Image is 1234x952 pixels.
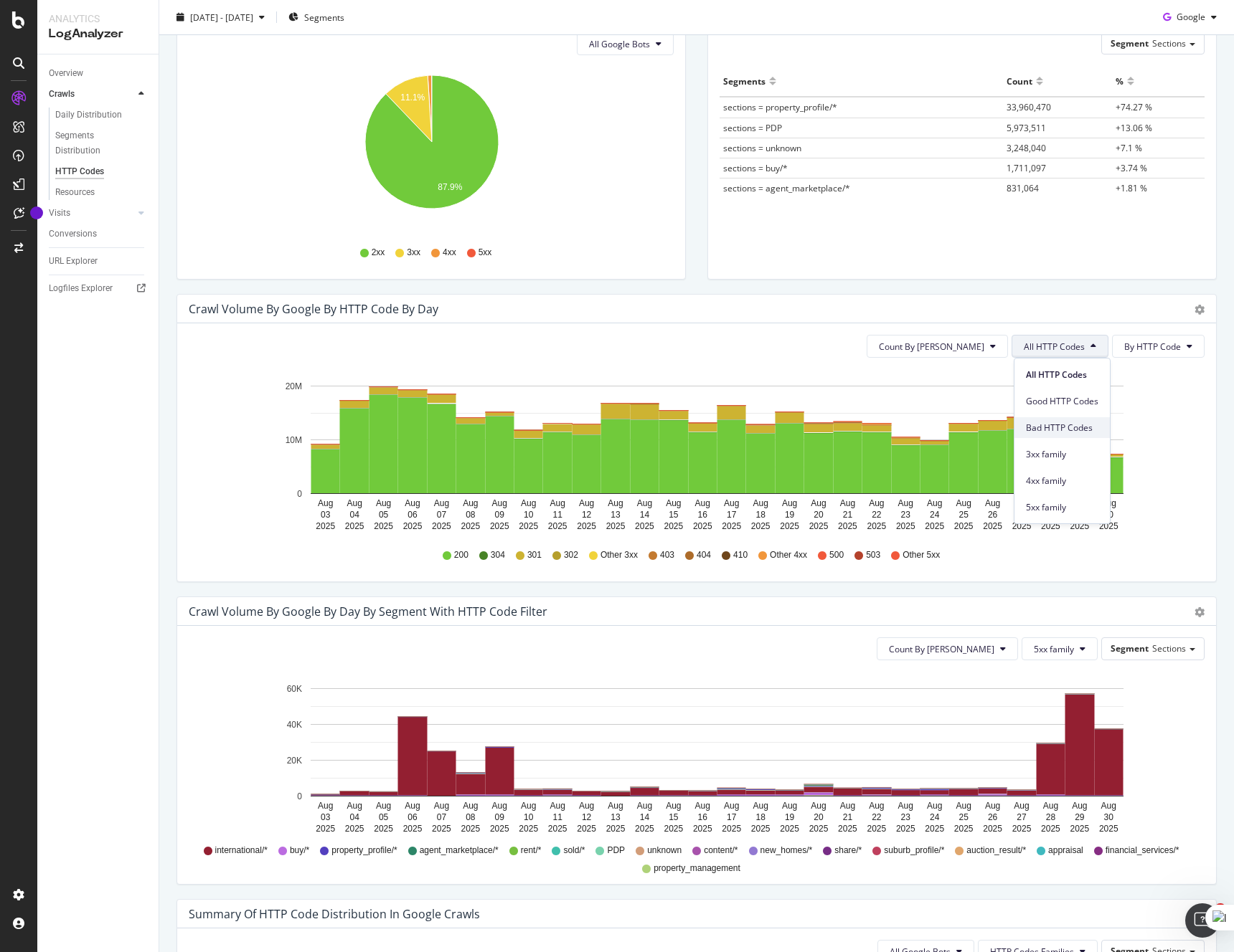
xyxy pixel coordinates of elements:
text: 2025 [838,521,857,531]
text: 15 [669,510,679,520]
span: +7.1 % [1116,142,1142,154]
text: Aug [956,498,971,508]
text: Aug [927,801,942,811]
text: Aug [434,801,449,811]
text: 2025 [809,824,829,834]
div: % [1116,70,1124,92]
text: 25 [959,812,969,822]
text: 2025 [925,521,944,531]
text: 2025 [345,824,364,834]
text: Aug [376,801,391,811]
span: 503 [866,549,880,561]
span: property_management [654,862,740,875]
span: All HTTP Codes [1026,368,1098,381]
text: 2025 [490,521,509,531]
text: 2025 [548,824,567,834]
svg: A chart. [189,67,674,233]
text: 11 [552,812,562,822]
iframe: Intercom live chat [1185,903,1220,938]
div: Daily Distribution [55,108,122,123]
span: 1 [1215,903,1226,915]
text: 06 [408,812,418,822]
span: financial_services/* [1106,844,1179,857]
text: 2025 [432,824,451,834]
span: Google [1177,11,1205,23]
text: 25 [959,510,969,520]
div: gear [1195,607,1205,617]
text: Aug [782,498,797,508]
span: 5xx family [1026,501,1098,514]
span: 404 [697,549,711,561]
text: 2025 [316,824,335,834]
span: sections = PDP [723,122,782,134]
text: 24 [930,812,940,822]
span: sold/* [563,844,585,857]
div: Segments Distribution [55,128,135,158]
text: 04 [349,812,359,822]
text: Aug [753,801,768,811]
text: Aug [318,801,333,811]
text: 08 [466,812,476,822]
span: 301 [527,549,542,561]
text: 2025 [1099,824,1118,834]
span: buy/* [290,844,309,857]
button: Segments [283,6,350,29]
text: 05 [379,510,389,520]
text: 20M [286,381,302,391]
text: Aug [434,498,449,508]
button: [DATE] - [DATE] [171,6,270,29]
text: 40K [287,720,302,730]
text: 2025 [461,521,481,531]
span: content/* [704,844,738,857]
text: 2025 [577,824,596,834]
text: Aug [347,498,362,508]
text: Aug [608,498,623,508]
text: 2025 [983,521,1002,531]
text: Aug [1101,801,1116,811]
text: 2025 [577,521,596,531]
text: 03 [321,510,331,520]
a: Logfiles Explorer [49,281,149,296]
button: All Google Bots [577,32,674,55]
text: Aug [956,801,971,811]
span: Good HTTP Codes [1026,395,1098,408]
text: 09 [495,812,505,822]
span: +1.81 % [1116,182,1147,194]
text: 16 [698,812,708,822]
text: 06 [408,510,418,520]
text: 18 [755,812,766,822]
text: 2025 [403,521,423,531]
span: Segments [304,11,344,23]
a: HTTP Codes [55,164,149,179]
text: 2025 [664,521,684,531]
span: +74.27 % [1116,101,1152,113]
text: 11 [552,510,562,520]
span: Sections [1152,642,1186,654]
span: [DATE] - [DATE] [190,11,253,23]
span: property_profile/* [331,844,397,857]
text: 2025 [635,521,654,531]
text: Aug [985,498,1000,508]
text: 2025 [606,521,626,531]
text: 2025 [693,521,712,531]
text: Aug [318,498,333,508]
span: Bad HTTP Codes [1026,422,1098,434]
span: sections = property_profile/* [723,101,837,113]
text: 26 [988,510,998,520]
span: Other 4xx [770,549,807,561]
span: +3.74 % [1116,162,1147,174]
text: 2025 [954,521,974,531]
text: Aug [666,498,681,508]
div: Logfiles Explorer [49,281,113,296]
span: All HTTP Codes [1024,341,1085,353]
text: Aug [347,801,362,811]
span: Segment [1111,642,1149,654]
text: Aug [637,498,652,508]
text: 2025 [1041,521,1060,531]
span: 1,711,097 [1007,162,1046,174]
text: Aug [637,801,652,811]
text: 87.9% [438,183,462,193]
text: 60K [287,684,302,694]
text: 2025 [345,521,364,531]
